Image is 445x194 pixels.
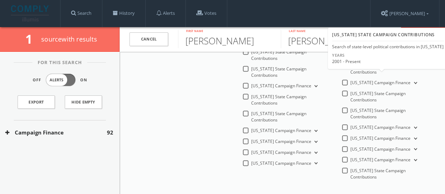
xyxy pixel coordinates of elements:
span: [US_STATE] State Campaign Contributions [350,168,406,180]
button: [US_STATE] Campaign Finance [411,125,418,131]
span: [US_STATE] Campaign Finance [350,146,411,152]
span: [US_STATE] State Campaign Contributions [251,94,306,106]
span: For This Search [32,59,87,66]
a: Cancel [129,32,168,46]
button: Hide Empty [65,95,102,109]
div: Search of state-level political contributions in [US_STATE] [332,44,444,50]
div: [US_STATE] State Campaign Contributions [332,29,444,41]
button: [US_STATE] Campaign Finance [311,150,319,156]
span: [US_STATE] Campaign Finance [350,80,411,86]
img: illumis [11,5,50,21]
span: [US_STATE] State Campaign Contributions [251,111,306,123]
button: Campaign Finance [5,129,107,137]
button: [US_STATE] Campaign Finance [411,157,418,163]
span: [US_STATE] Campaign Finance [251,83,311,89]
span: [US_STATE] State Campaign Contributions [350,107,406,120]
span: On [80,77,87,83]
span: Off [33,77,41,83]
span: 1 [25,31,38,47]
button: [US_STATE] Campaign Finance [311,128,319,134]
span: [US_STATE] Campaign Finance [251,127,311,133]
span: [US_STATE] State Campaign Contributions [251,66,306,78]
button: [US_STATE] Campaign Finance [411,146,418,152]
a: Export [18,95,55,109]
span: [US_STATE] State Campaign Contributions [350,90,406,103]
span: [US_STATE] State Campaign Contributions [350,63,406,75]
span: 92 [107,129,113,137]
div: 2001 - Present [332,59,361,65]
span: [US_STATE] Campaign Finance [350,135,411,141]
span: [US_STATE] Campaign Finance [251,149,311,155]
span: [US_STATE] Campaign Finance [251,160,311,166]
button: [US_STATE] Campaign Finance [311,160,319,167]
span: [US_STATE] Campaign Finance [350,124,411,130]
span: [US_STATE] Campaign Finance [350,157,411,163]
button: [US_STATE] Campaign Finance [411,136,418,142]
button: [US_STATE] Campaign Finance [311,83,319,89]
span: [US_STATE] State Campaign Contributions [251,49,306,61]
button: [US_STATE] Campaign Finance [411,80,418,86]
span: source with results [41,35,97,43]
div: Years [332,52,361,58]
span: [US_STATE] Campaign Finance [251,138,311,144]
button: [US_STATE] Campaign Finance [311,139,319,145]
